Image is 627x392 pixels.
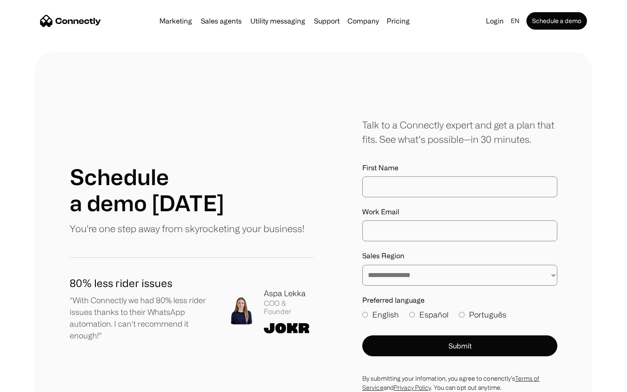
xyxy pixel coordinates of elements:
label: First Name [362,164,557,172]
input: Español [409,312,415,318]
label: Sales Region [362,252,557,260]
a: Login [482,15,507,27]
p: You're one step away from skyrocketing your business! [70,221,304,236]
a: Terms of Service [362,375,539,391]
input: Português [459,312,465,318]
a: Marketing [156,17,196,24]
label: Work Email [362,208,557,216]
a: Utility messaging [247,17,309,24]
label: English [362,309,399,321]
a: Pricing [383,17,413,24]
div: By submitting your infomation, you agree to conenctly’s and . You can opt out anytime. [362,374,557,392]
a: Support [310,17,343,24]
label: Português [459,309,506,321]
aside: Language selected: English [9,376,52,389]
a: Schedule a demo [526,12,587,30]
div: Company [347,15,379,27]
ul: Language list [17,377,52,389]
a: Sales agents [197,17,245,24]
h1: 80% less rider issues [70,275,213,291]
p: "With Connectly we had 80% less rider issues thanks to their WhatsApp automation. I can't recomme... [70,294,213,341]
button: Submit [362,335,557,356]
a: Privacy Policy [394,384,431,391]
h1: Schedule a demo [DATE] [70,164,224,216]
label: Preferred language [362,296,557,304]
div: Talk to a Connectly expert and get a plan that fits. See what’s possible—in 30 minutes. [362,118,557,146]
input: English [362,312,368,318]
div: COO & Founder [264,299,313,316]
div: en [511,15,519,27]
div: Aspa Lekka [264,287,313,299]
label: Español [409,309,448,321]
